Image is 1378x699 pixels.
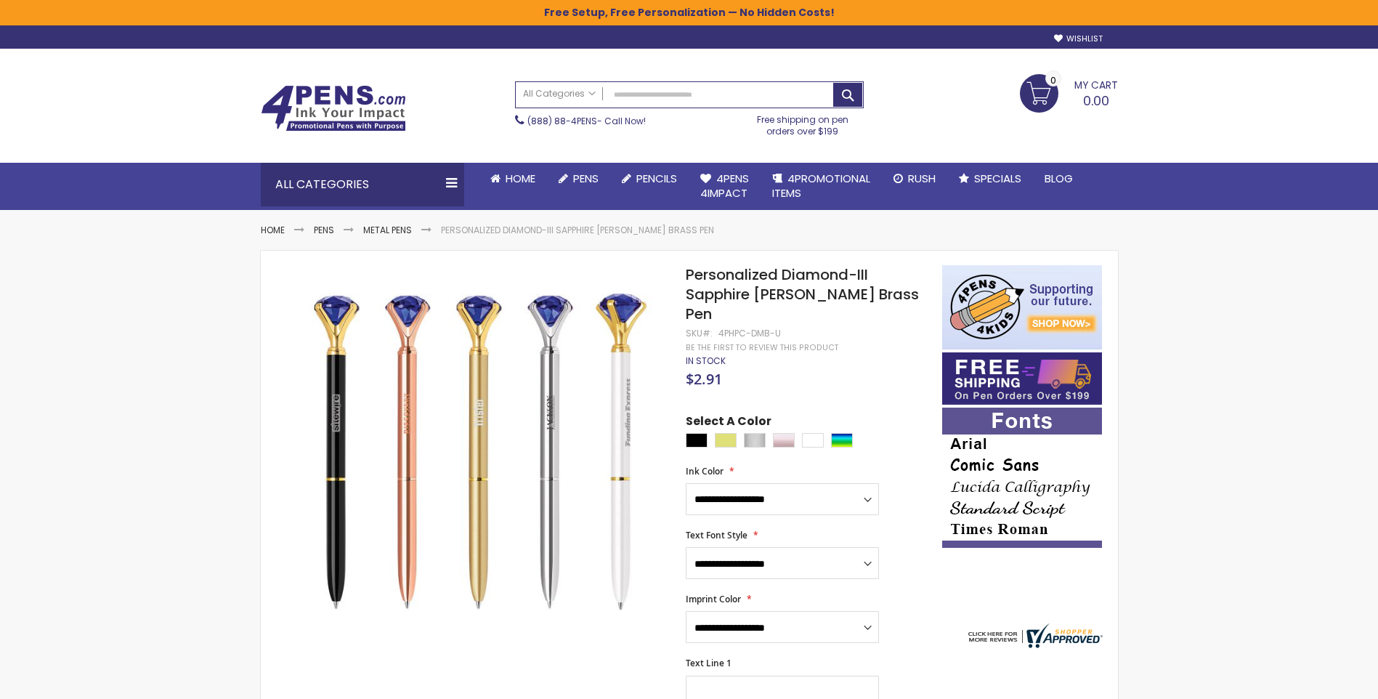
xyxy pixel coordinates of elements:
[908,171,936,186] span: Rush
[516,82,603,106] a: All Categories
[686,413,771,433] span: Select A Color
[1020,74,1118,110] a: 0.00 0
[547,163,610,195] a: Pens
[715,433,737,448] div: Gold
[686,342,838,353] a: Be the first to review this product
[363,224,412,236] a: Metal Pens
[527,115,597,127] a: (888) 88-4PENS
[947,163,1033,195] a: Specials
[686,327,713,339] strong: SKU
[636,171,677,186] span: Pencils
[527,115,646,127] span: - Call Now!
[610,163,689,195] a: Pencils
[802,433,824,448] div: White
[773,433,795,448] div: Rose Gold
[965,623,1103,648] img: 4pens.com widget logo
[314,224,334,236] a: Pens
[523,88,596,100] span: All Categories
[974,171,1021,186] span: Specials
[573,171,599,186] span: Pens
[1083,92,1109,110] span: 0.00
[686,264,919,324] span: Personalized Diamond-III Sapphire [PERSON_NAME] Brass Pen
[1050,73,1056,87] span: 0
[441,225,714,236] li: Personalized Diamond-III Sapphire [PERSON_NAME] Brass Pen
[761,163,882,210] a: 4PROMOTIONALITEMS
[689,163,761,210] a: 4Pens4impact
[1045,171,1073,186] span: Blog
[686,529,747,541] span: Text Font Style
[686,593,741,605] span: Imprint Color
[831,433,853,448] div: Assorted
[261,163,464,206] div: All Categories
[686,355,726,367] span: In stock
[686,369,722,389] span: $2.91
[1033,163,1085,195] a: Blog
[744,433,766,448] div: Chrome
[772,171,870,201] span: 4PROMOTIONAL ITEMS
[686,657,731,669] span: Text Line 1
[261,85,406,132] img: 4Pens Custom Pens and Promotional Products
[506,171,535,186] span: Home
[261,224,285,236] a: Home
[882,163,947,195] a: Rush
[965,639,1103,651] a: 4pens.com certificate URL
[700,171,749,201] span: 4Pens 4impact
[718,328,781,339] div: 4PHPC-DMB-U
[942,352,1102,405] img: Free shipping on orders over $199
[686,465,724,477] span: Ink Color
[742,108,864,137] div: Free shipping on pen orders over $199
[942,265,1102,349] img: 4pens 4 kids
[686,433,708,448] div: Black
[686,355,726,367] div: Availability
[479,163,547,195] a: Home
[290,263,667,640] img: Personalized Diamond-III Sapphire Crystal Diamond Brass Pen
[942,408,1102,548] img: font-personalization-examples
[1054,33,1103,44] a: Wishlist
